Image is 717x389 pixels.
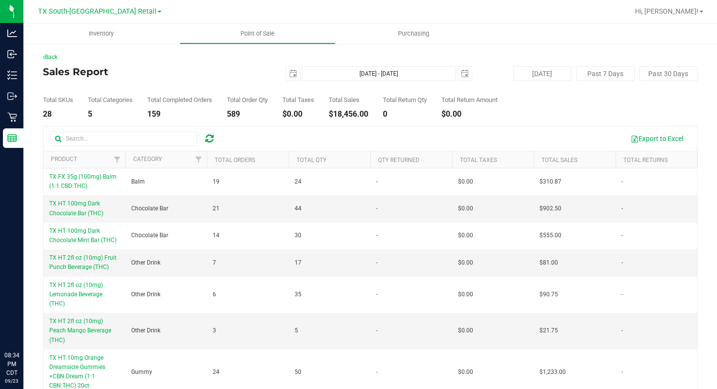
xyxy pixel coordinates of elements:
[213,290,216,299] span: 6
[131,326,160,335] span: Other Drink
[227,29,288,38] span: Point of Sale
[621,204,623,213] span: -
[49,200,103,216] span: TX HT 100mg Dark Chocolate Bar (THC)
[88,97,133,103] div: Total Categories
[7,133,17,143] inline-svg: Reports
[227,97,268,103] div: Total Order Qty
[191,151,207,168] a: Filter
[376,204,378,213] span: -
[385,29,442,38] span: Purchasing
[376,326,378,335] span: -
[295,177,301,186] span: 24
[43,66,261,77] h4: Sales Report
[539,204,561,213] span: $902.50
[513,66,571,81] button: [DATE]
[10,311,39,340] iframe: Resource center
[295,231,301,240] span: 30
[51,156,77,163] a: Product
[4,377,19,385] p: 09/23
[376,368,378,377] span: -
[43,110,73,118] div: 28
[49,254,117,270] span: TX HT 2fl oz (10mg) Fruit Punch Beverage (THC)
[458,231,473,240] span: $0.00
[458,67,472,81] span: select
[539,368,566,377] span: $1,233.00
[295,368,301,377] span: 50
[621,368,623,377] span: -
[621,326,623,335] span: -
[49,227,117,244] span: TX HT 100mg Dark Chocolate Mint Bar (THC)
[639,66,697,81] button: Past 30 Days
[458,177,473,186] span: $0.00
[49,282,103,307] span: TX HT 2fl oz (10mg) Lemonade Beverage (THC)
[76,29,127,38] span: Inventory
[539,177,561,186] span: $310.87
[376,177,378,186] span: -
[295,258,301,267] span: 17
[213,204,219,213] span: 21
[7,91,17,101] inline-svg: Outbound
[7,70,17,80] inline-svg: Inventory
[376,290,378,299] span: -
[23,23,179,44] a: Inventory
[131,177,145,186] span: Balm
[621,290,623,299] span: -
[458,368,473,377] span: $0.00
[458,258,473,267] span: $0.00
[7,112,17,122] inline-svg: Retail
[383,97,427,103] div: Total Return Qty
[131,368,152,377] span: Gummy
[4,351,19,377] p: 08:34 PM CDT
[213,326,216,335] span: 3
[43,97,73,103] div: Total SKUs
[297,157,326,164] a: Total Qty
[147,110,212,118] div: 159
[329,97,368,103] div: Total Sales
[213,258,216,267] span: 7
[539,290,558,299] span: $90.75
[133,156,162,163] a: Category
[286,67,300,81] span: select
[49,173,117,189] span: TX FX 35g (100mg) Balm (1:1 CBD:THC)
[49,318,111,343] span: TX HT 2fl oz (10mg) Peach Mango Beverage (THC)
[38,7,157,16] span: TX South-[GEOGRAPHIC_DATA] Retail
[131,290,160,299] span: Other Drink
[441,97,498,103] div: Total Return Amount
[458,326,473,335] span: $0.00
[88,110,133,118] div: 5
[215,157,255,164] a: Total Orders
[329,110,368,118] div: $18,456.00
[131,204,168,213] span: Chocolate Bar
[282,110,314,118] div: $0.00
[378,157,419,164] a: Qty Returned
[635,7,698,15] span: Hi, [PERSON_NAME]!
[539,231,561,240] span: $555.00
[623,157,668,164] a: Total Returns
[227,110,268,118] div: 589
[51,131,197,146] input: Search...
[213,177,219,186] span: 19
[29,309,40,321] iframe: Resource center unread badge
[441,110,498,118] div: $0.00
[7,28,17,38] inline-svg: Analytics
[336,23,492,44] a: Purchasing
[179,23,336,44] a: Point of Sale
[131,231,168,240] span: Chocolate Bar
[295,290,301,299] span: 35
[213,368,219,377] span: 24
[539,258,558,267] span: $81.00
[624,130,690,147] button: Export to Excel
[541,157,578,164] a: Total Sales
[43,54,58,61] a: Back
[131,258,160,267] span: Other Drink
[621,177,623,186] span: -
[458,204,473,213] span: $0.00
[460,157,497,164] a: Total Taxes
[7,49,17,59] inline-svg: Inbound
[282,97,314,103] div: Total Taxes
[458,290,473,299] span: $0.00
[376,258,378,267] span: -
[576,66,634,81] button: Past 7 Days
[539,326,558,335] span: $21.75
[147,97,212,103] div: Total Completed Orders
